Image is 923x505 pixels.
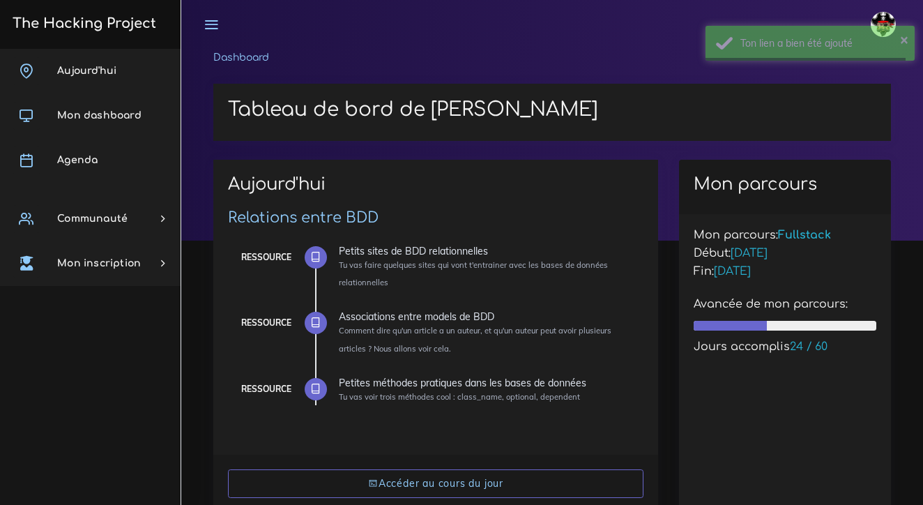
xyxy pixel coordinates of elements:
span: Mon inscription [57,258,141,269]
span: 24 / 60 [790,340,827,353]
a: Dashboard [213,52,269,63]
h5: Mon parcours: [694,229,876,242]
div: Petites méthodes pratiques dans les bases de données [339,378,633,388]
h2: Mon parcours [694,174,876,195]
div: Associations entre models de BDD [339,312,633,322]
span: Fullstack [778,229,831,241]
h5: Début: [694,247,876,260]
div: Ressource [241,382,291,397]
div: Ressource [241,315,291,331]
small: Comment dire qu'un article a un auteur, et qu'un auteur peut avoir plusieurs articles ? Nous allo... [339,326,611,353]
span: Aujourd'hui [57,66,116,76]
img: avatar [871,12,896,37]
small: Tu vas voir trois méthodes cool : class_name, optional, dependent [339,392,580,402]
h1: Tableau de bord de [PERSON_NAME] [228,98,876,122]
a: Relations entre BDD [228,209,379,226]
h5: Avancée de mon parcours: [694,298,876,311]
span: Agenda [57,155,98,165]
a: Accéder au cours du jour [228,469,643,498]
h3: The Hacking Project [8,16,156,31]
h5: Jours accomplis [694,340,876,354]
span: [DATE] [714,265,751,278]
div: Petits sites de BDD relationnelles [339,246,633,256]
span: Mon dashboard [57,110,142,121]
div: Ressource [241,250,291,265]
button: × [900,32,908,46]
h5: Fin: [694,265,876,278]
small: Tu vas faire quelques sites qui vont t'entrainer avec les bases de données relationnelles [339,260,608,287]
span: [DATE] [731,247,768,259]
span: Communauté [57,213,128,224]
h2: Aujourd'hui [228,174,643,204]
div: Ton lien a bien été ajouté [740,36,904,50]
